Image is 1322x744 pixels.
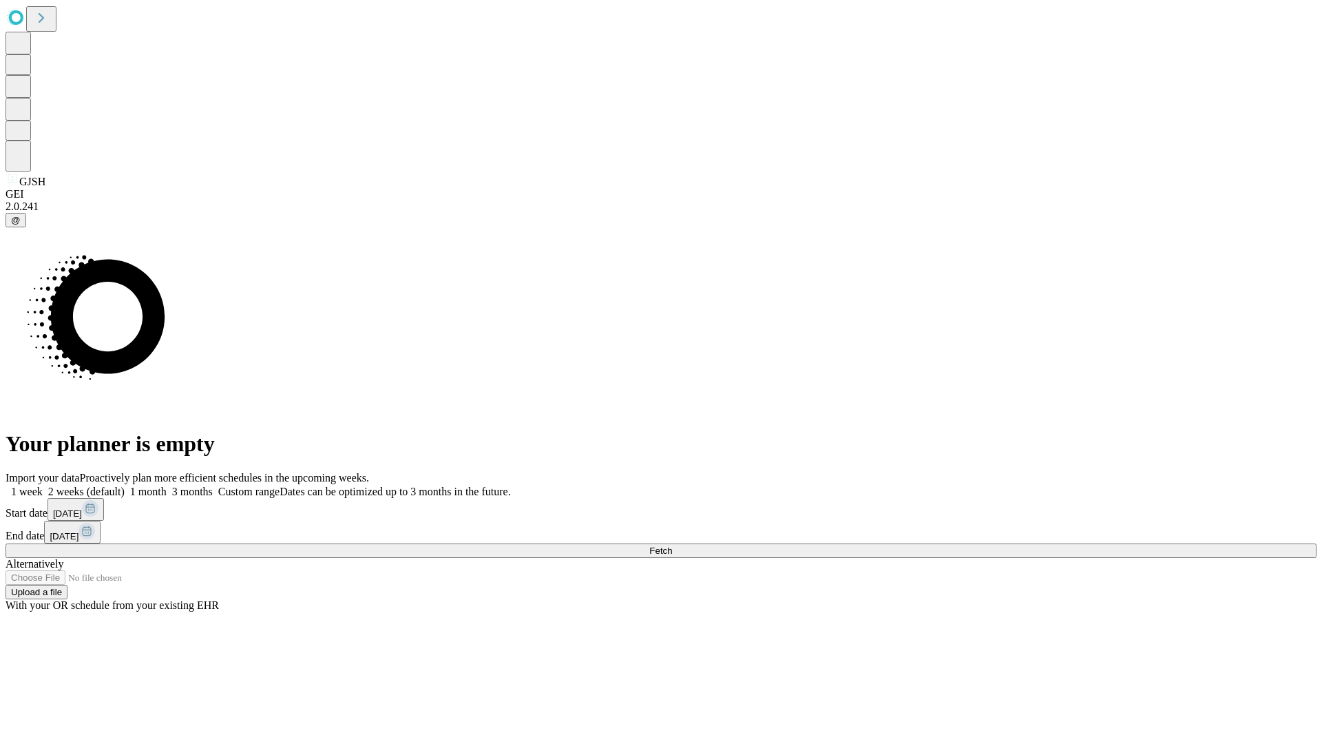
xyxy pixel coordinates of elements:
div: End date [6,521,1316,544]
button: [DATE] [48,498,104,521]
span: @ [11,215,21,225]
button: Upload a file [6,585,67,599]
span: Fetch [649,546,672,556]
div: Start date [6,498,1316,521]
span: Alternatively [6,558,63,570]
span: 3 months [172,486,213,497]
span: Proactively plan more efficient schedules in the upcoming weeks. [80,472,369,484]
span: 2 weeks (default) [48,486,125,497]
span: 1 week [11,486,43,497]
span: Import your data [6,472,80,484]
span: GJSH [19,176,45,187]
span: [DATE] [53,508,82,519]
button: [DATE] [44,521,101,544]
div: GEI [6,188,1316,200]
h1: Your planner is empty [6,431,1316,457]
span: [DATE] [50,531,78,541]
span: With your OR schedule from your existing EHR [6,599,219,611]
span: Dates can be optimized up to 3 months in the future. [280,486,510,497]
span: 1 month [130,486,167,497]
span: Custom range [218,486,280,497]
div: 2.0.241 [6,200,1316,213]
button: @ [6,213,26,227]
button: Fetch [6,544,1316,558]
